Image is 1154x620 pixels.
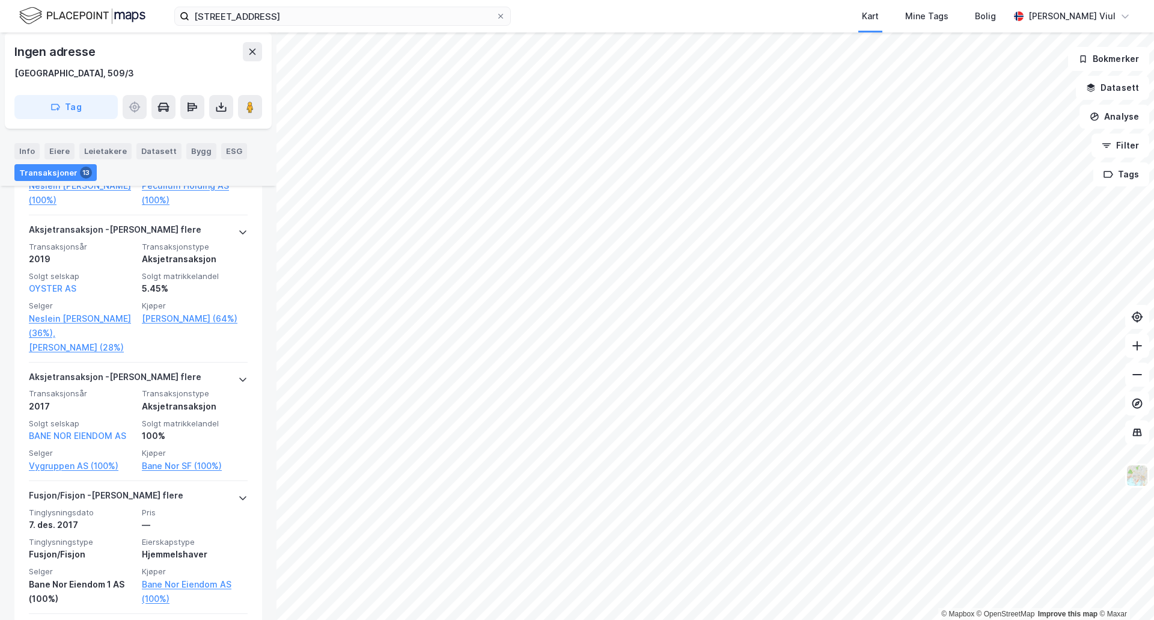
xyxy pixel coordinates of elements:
[29,448,135,458] span: Selger
[29,388,135,399] span: Transaksjonsår
[142,301,248,311] span: Kjøper
[29,508,135,518] span: Tinglysningsdato
[29,537,135,547] span: Tinglysningstype
[142,312,248,326] a: [PERSON_NAME] (64%)
[44,143,75,159] div: Eiere
[29,301,135,311] span: Selger
[29,283,76,293] a: OYSTER AS
[29,431,126,441] a: BANE NOR EIENDOM AS
[79,143,132,159] div: Leietakere
[1091,134,1149,158] button: Filter
[29,399,135,414] div: 2017
[29,179,135,207] a: Neslein [PERSON_NAME] (100%)
[14,164,97,180] div: Transaksjoner
[1079,105,1149,129] button: Analyse
[29,419,135,429] span: Solgt selskap
[29,577,135,606] div: Bane Nor Eiendom 1 AS (100%)
[14,42,97,61] div: Ingen adresse
[142,429,248,443] div: 100%
[142,399,248,414] div: Aksjetransaksjon
[1076,76,1149,100] button: Datasett
[142,459,248,473] a: Bane Nor SF (100%)
[142,518,248,532] div: —
[142,577,248,606] a: Bane Nor Eiendom AS (100%)
[1028,9,1116,23] div: [PERSON_NAME] Viul
[142,547,248,562] div: Hjemmelshaver
[1094,562,1154,620] iframe: Chat Widget
[29,252,135,266] div: 2019
[142,242,248,252] span: Transaksjonstype
[29,312,135,340] a: Neslein [PERSON_NAME] (36%),
[977,610,1035,618] a: OpenStreetMap
[14,95,118,119] button: Tag
[29,340,135,355] a: [PERSON_NAME] (28%)
[1068,47,1149,71] button: Bokmerker
[19,5,145,26] img: logo.f888ab2527a4732fd821a326f86c7f29.svg
[142,566,248,577] span: Kjøper
[905,9,948,23] div: Mine Tags
[142,537,248,547] span: Eierskapstype
[142,271,248,281] span: Solgt matrikkelandel
[29,223,201,242] div: Aksjetransaksjon - [PERSON_NAME] flere
[975,9,996,23] div: Bolig
[941,610,974,618] a: Mapbox
[136,143,182,159] div: Datasett
[186,143,216,159] div: Bygg
[142,419,248,429] span: Solgt matrikkelandel
[142,252,248,266] div: Aksjetransaksjon
[29,459,135,473] a: Vygruppen AS (100%)
[142,508,248,518] span: Pris
[29,547,135,562] div: Fusjon/Fisjon
[221,143,247,159] div: ESG
[142,388,248,399] span: Transaksjonstype
[1093,162,1149,186] button: Tags
[14,66,134,81] div: [GEOGRAPHIC_DATA], 509/3
[1126,464,1149,487] img: Z
[14,143,40,159] div: Info
[29,488,183,508] div: Fusjon/Fisjon - [PERSON_NAME] flere
[189,7,496,25] input: Søk på adresse, matrikkel, gårdeiere, leietakere eller personer
[80,166,92,178] div: 13
[29,566,135,577] span: Selger
[862,9,879,23] div: Kart
[142,281,248,296] div: 5.45%
[1094,562,1154,620] div: Kontrollprogram for chat
[29,271,135,281] span: Solgt selskap
[142,179,248,207] a: Peculium Holding AS (100%)
[1038,610,1098,618] a: Improve this map
[29,370,201,389] div: Aksjetransaksjon - [PERSON_NAME] flere
[142,448,248,458] span: Kjøper
[29,242,135,252] span: Transaksjonsår
[29,518,135,532] div: 7. des. 2017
